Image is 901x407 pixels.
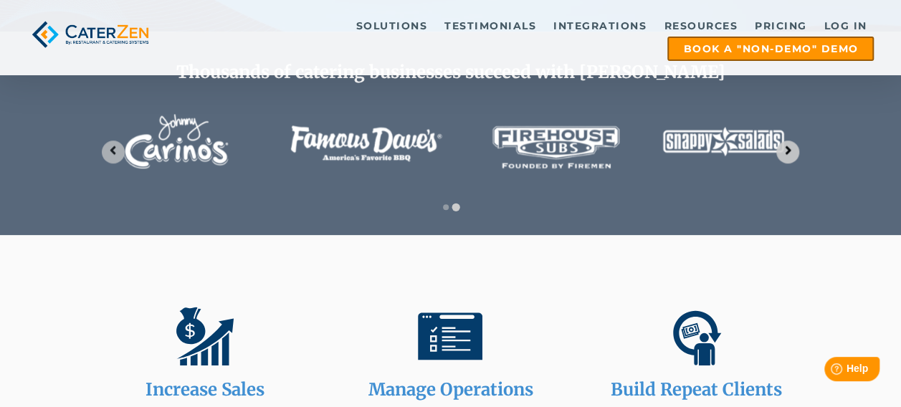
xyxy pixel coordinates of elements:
[173,304,237,368] img: Increase catering sales
[773,351,885,391] iframe: Help widget launcher
[107,91,795,191] img: caterzen-client-logos-2
[27,15,153,54] img: caterzen
[90,62,811,83] h2: Thousands of catering businesses succeed with [PERSON_NAME]
[546,15,654,37] a: Integrations
[664,304,728,368] img: Build repeat catering clients
[435,200,467,212] div: Select a slide to show
[657,15,745,37] a: Resources
[90,380,320,401] h2: Increase Sales
[443,204,449,210] button: Go to slide 1
[776,140,799,163] button: Go to first slide
[91,91,812,191] div: 2 of 2
[748,15,814,37] a: Pricing
[418,304,482,368] img: Manage catering opertions
[667,37,874,61] a: Book a "Non-Demo" Demo
[437,15,543,37] a: Testimonials
[171,15,874,61] div: Navigation Menu
[452,203,459,211] button: Go to slide 2
[349,15,435,37] a: Solutions
[102,140,125,163] button: Previous slide
[90,91,811,212] section: Image carousel with 2 slides.
[581,380,811,401] h2: Build Repeat Clients
[816,15,874,37] a: Log in
[335,380,566,401] h2: Manage Operations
